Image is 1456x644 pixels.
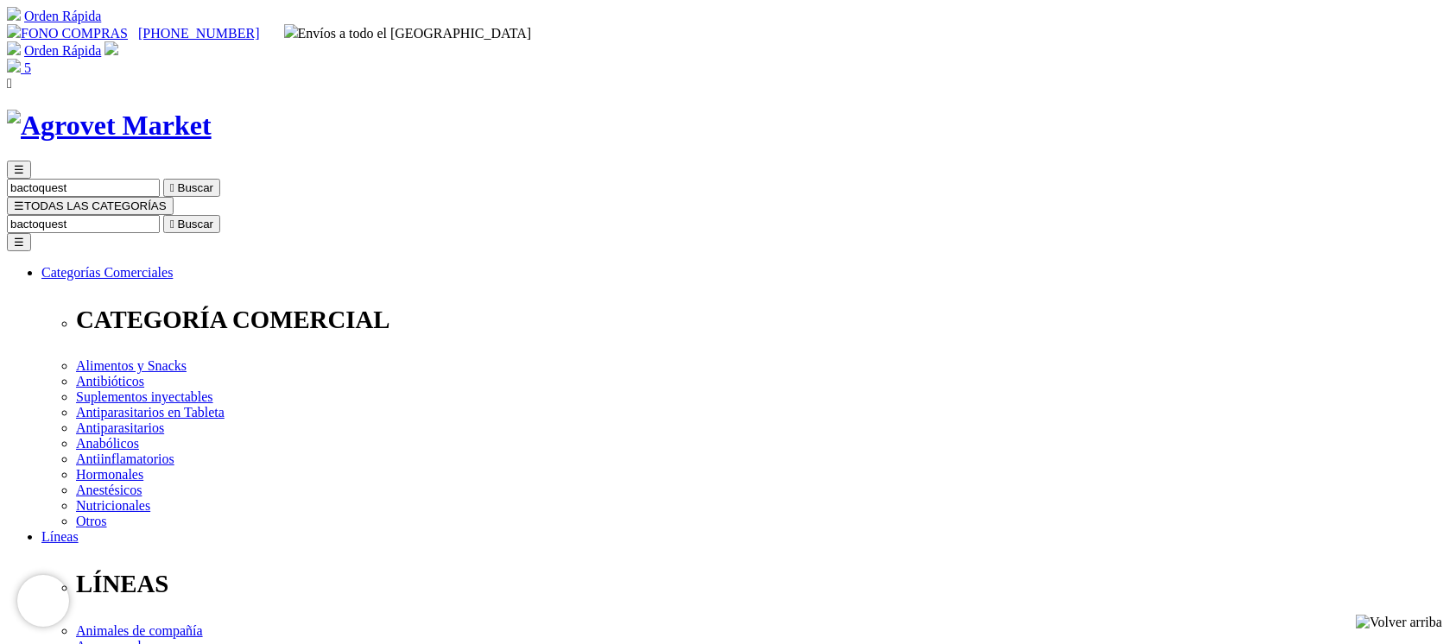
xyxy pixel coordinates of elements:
a: Orden Rápida [24,43,101,58]
i:  [7,76,12,91]
img: shopping-cart.svg [7,7,21,21]
img: shopping-cart.svg [7,41,21,55]
a: Antiinflamatorios [76,451,174,466]
p: CATEGORÍA COMERCIAL [76,306,1449,334]
img: Volver arriba [1356,615,1442,630]
span: 5 [24,60,31,75]
span: Buscar [178,218,213,230]
a: Anestésicos [76,483,142,497]
button: ☰ [7,233,31,251]
span: ☰ [14,199,24,212]
a: Nutricionales [76,498,150,513]
a: Categorías Comerciales [41,265,173,280]
a: Anabólicos [76,436,139,451]
a: Acceda a su cuenta de cliente [104,43,118,58]
a: 5 [7,60,31,75]
a: Hormonales [76,467,143,482]
button: ☰TODAS LAS CATEGORÍAS [7,197,174,215]
a: Orden Rápida [24,9,101,23]
input: Buscar [7,215,160,233]
a: Antibióticos [76,374,144,388]
span: Buscar [178,181,213,194]
a: Alimentos y Snacks [76,358,187,373]
input: Buscar [7,179,160,197]
iframe: Brevo live chat [17,575,69,627]
span: Envíos a todo el [GEOGRAPHIC_DATA] [284,26,532,41]
img: delivery-truck.svg [284,24,298,38]
a: Suplementos inyectables [76,389,213,404]
button:  Buscar [163,215,220,233]
button:  Buscar [163,179,220,197]
img: Agrovet Market [7,110,212,142]
a: FONO COMPRAS [7,26,128,41]
a: Otros [76,514,107,528]
button: ☰ [7,161,31,179]
p: LÍNEAS [76,570,1449,598]
a: Líneas [41,529,79,544]
a: [PHONE_NUMBER] [138,26,259,41]
i:  [170,181,174,194]
img: user.svg [104,41,118,55]
i:  [170,218,174,230]
img: phone.svg [7,24,21,38]
img: shopping-bag.svg [7,59,21,73]
a: Antiparasitarios [76,420,164,435]
a: Animales de compañía [76,623,203,638]
span: ☰ [14,163,24,176]
a: Antiparasitarios en Tableta [76,405,225,420]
